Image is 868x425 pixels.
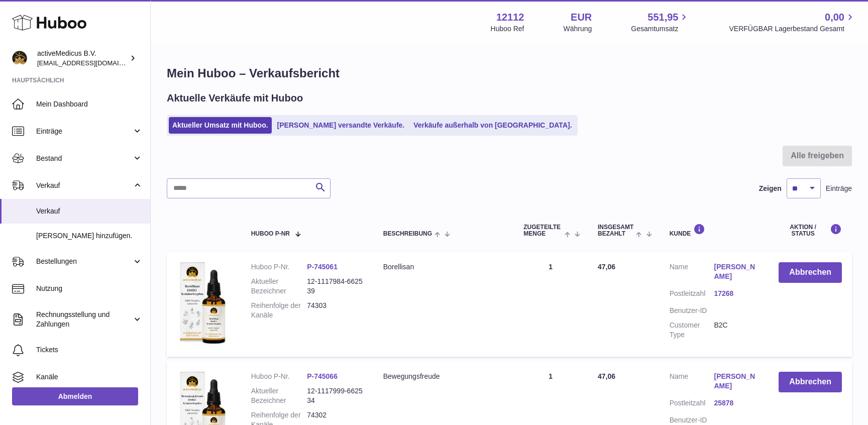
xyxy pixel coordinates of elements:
span: Bestand [36,154,132,163]
span: Verkauf [36,181,132,190]
span: Huboo P-Nr [251,231,290,237]
h1: Mein Huboo – Verkaufsbericht [167,65,852,81]
a: 17268 [714,289,758,298]
td: 1 [513,252,588,357]
span: Bestellungen [36,257,132,266]
span: Tickets [36,345,143,355]
span: Verkauf [36,206,143,216]
dt: Postleitzahl [670,398,714,410]
div: Kunde [670,224,759,237]
span: Insgesamt bezahlt [598,224,633,237]
strong: EUR [571,11,592,24]
span: [PERSON_NAME] hinzufügen. [36,231,143,241]
div: Borellisan [383,262,504,272]
a: 25878 [714,398,758,408]
span: Einträge [826,184,852,193]
dt: Aktueller Bezeichner [251,386,307,405]
dt: Aktueller Bezeichner [251,277,307,296]
a: 551,95 Gesamtumsatz [631,11,690,34]
div: Währung [564,24,592,34]
img: info@activemedicus.com [12,51,27,66]
span: 47,06 [598,372,615,380]
span: Beschreibung [383,231,432,237]
a: 0,00 VERFÜGBAR Lagerbestand Gesamt [729,11,856,34]
strong: 12112 [496,11,524,24]
a: P-745066 [307,372,338,380]
span: ZUGETEILTE Menge [523,224,562,237]
span: Einträge [36,127,132,136]
div: Huboo Ref [491,24,524,34]
span: Rechnungsstellung und Zahlungen [36,310,132,329]
span: VERFÜGBAR Lagerbestand Gesamt [729,24,856,34]
span: 551,95 [647,11,678,24]
button: Abbrechen [779,262,842,283]
button: Abbrechen [779,372,842,392]
dt: Benutzer-ID [670,415,714,425]
div: Aktion / Status [779,224,842,237]
dt: Postleitzahl [670,289,714,301]
span: Gesamtumsatz [631,24,690,34]
a: Verkäufe außerhalb von [GEOGRAPHIC_DATA]. [410,117,575,134]
span: 0,00 [825,11,844,24]
a: P-745061 [307,263,338,271]
span: [EMAIL_ADDRESS][DOMAIN_NAME] [37,59,148,67]
dd: 74303 [307,301,363,320]
a: [PERSON_NAME] [714,262,758,281]
a: Aktueller Umsatz mit Huboo. [169,117,272,134]
div: activeMedicus B.V. [37,49,128,68]
span: 47,06 [598,263,615,271]
dt: Name [670,262,714,284]
label: Zeigen [759,184,782,193]
dd: B2C [714,321,758,340]
a: [PERSON_NAME] versandte Verkäufe. [274,117,408,134]
a: [PERSON_NAME] [714,372,758,391]
h2: Aktuelle Verkäufe mit Huboo [167,91,303,105]
img: 121121686904433.png [177,262,227,344]
dt: Name [670,372,714,393]
span: Mein Dashboard [36,99,143,109]
div: Bewegungsfreude [383,372,504,381]
dd: 12-1117999-662534 [307,386,363,405]
span: Nutzung [36,284,143,293]
dt: Customer Type [670,321,714,340]
span: Kanäle [36,372,143,382]
dt: Huboo P-Nr. [251,262,307,272]
dd: 12-1117984-662539 [307,277,363,296]
dt: Huboo P-Nr. [251,372,307,381]
a: Abmelden [12,387,138,405]
dt: Benutzer-ID [670,306,714,315]
dt: Reihenfolge der Kanäle [251,301,307,320]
